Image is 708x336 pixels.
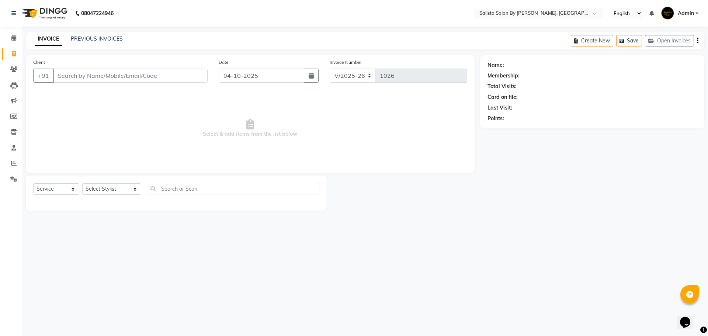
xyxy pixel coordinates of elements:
[330,59,362,66] label: Invoice Number
[71,35,123,42] a: PREVIOUS INVOICES
[645,35,694,46] button: Open Invoices
[487,83,517,90] div: Total Visits:
[33,59,45,66] label: Client
[487,93,518,101] div: Card on file:
[53,69,208,83] input: Search by Name/Mobile/Email/Code
[35,32,62,46] a: INVOICE
[571,35,613,46] button: Create New
[487,104,512,112] div: Last Visit:
[487,115,504,122] div: Points:
[81,3,114,24] b: 08047224946
[487,72,520,80] div: Membership:
[33,69,54,83] button: +91
[677,306,701,329] iframe: chat widget
[19,3,69,24] img: logo
[616,35,642,46] button: Save
[147,183,319,194] input: Search or Scan
[33,91,467,165] span: Select & add items from the list below
[487,61,504,69] div: Name:
[661,7,674,20] img: Admin
[678,10,694,17] span: Admin
[219,59,229,66] label: Date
